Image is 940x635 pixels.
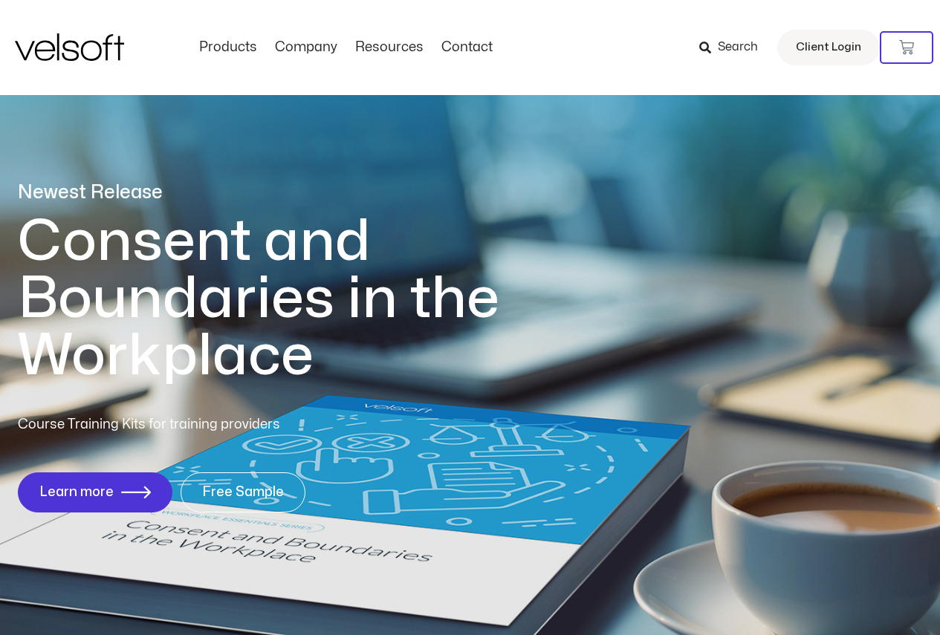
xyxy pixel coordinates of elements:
span: Client Login [796,38,861,57]
span: Learn more [39,485,114,500]
a: Learn more [18,472,172,512]
a: CompanyMenu Toggle [266,39,346,56]
p: Newest Release [18,180,560,206]
h1: Consent and Boundaries in the Workplace [18,213,560,385]
span: Free Sample [202,485,284,500]
a: ResourcesMenu Toggle [346,39,432,56]
img: Velsoft Training Materials [15,33,124,61]
nav: Menu [190,39,502,56]
a: Client Login [777,30,880,65]
a: ProductsMenu Toggle [190,39,266,56]
p: Course Training Kits for training providers [18,414,388,435]
a: ContactMenu Toggle [432,39,502,56]
a: Search [699,35,768,60]
a: Free Sample [181,472,305,512]
span: Search [718,38,758,57]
